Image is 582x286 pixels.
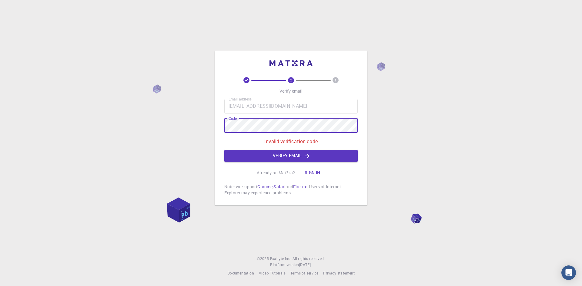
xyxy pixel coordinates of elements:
a: Documentation [227,270,254,276]
span: © 2025 [257,256,270,262]
button: Verify email [224,150,358,162]
a: Terms of service [290,270,318,276]
a: Safari [273,184,286,189]
span: [DATE] . [299,262,312,267]
span: Video Tutorials [259,271,286,275]
p: Note: we support , and . Users of Internet Explorer may experience problems. [224,184,358,196]
a: Firefox [293,184,307,189]
span: Documentation [227,271,254,275]
button: Sign in [300,167,325,179]
div: Open Intercom Messenger [561,265,576,280]
text: 3 [335,78,336,82]
p: Already on Mat3ra? [257,170,295,176]
span: Terms of service [290,271,318,275]
span: All rights reserved. [293,256,325,262]
label: Email address [229,97,252,102]
text: 2 [290,78,292,82]
a: Privacy statement [323,270,355,276]
a: Video Tutorials [259,270,286,276]
span: Exabyte Inc. [270,256,291,261]
p: Verify email [279,88,303,94]
a: [DATE]. [299,262,312,268]
p: Invalid verification code [264,138,318,145]
a: Chrome [257,184,273,189]
span: Privacy statement [323,271,355,275]
a: Exabyte Inc. [270,256,291,262]
span: Platform version [270,262,299,268]
label: Code [229,116,237,121]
